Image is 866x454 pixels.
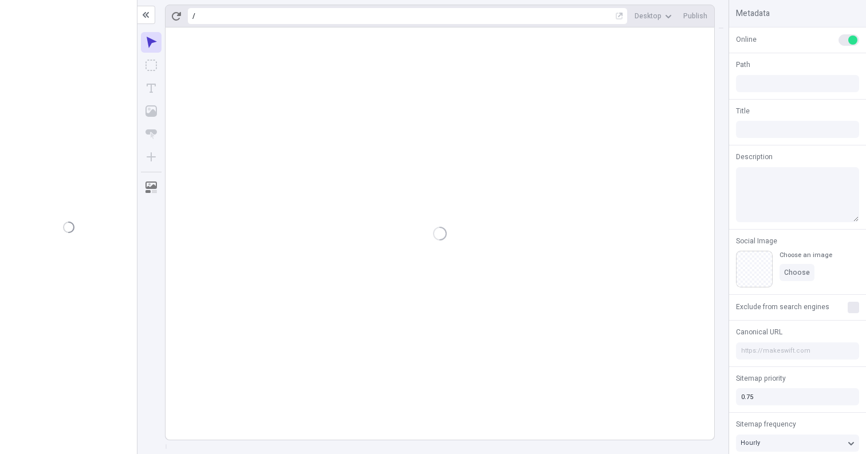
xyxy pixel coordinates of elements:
[736,152,773,162] span: Description
[736,236,777,246] span: Social Image
[736,342,859,360] input: https://makeswift.com
[780,264,814,281] button: Choose
[630,7,676,25] button: Desktop
[736,60,750,70] span: Path
[683,11,707,21] span: Publish
[736,302,829,312] span: Exclude from search engines
[780,251,832,259] div: Choose an image
[192,11,195,21] div: /
[141,124,162,144] button: Button
[736,106,750,116] span: Title
[736,327,782,337] span: Canonical URL
[736,373,786,384] span: Sitemap priority
[736,419,796,429] span: Sitemap frequency
[679,7,712,25] button: Publish
[141,101,162,121] button: Image
[141,55,162,76] button: Box
[141,78,162,98] button: Text
[784,268,810,277] span: Choose
[635,11,662,21] span: Desktop
[741,438,760,448] span: Hourly
[736,34,757,45] span: Online
[736,435,859,452] button: Hourly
